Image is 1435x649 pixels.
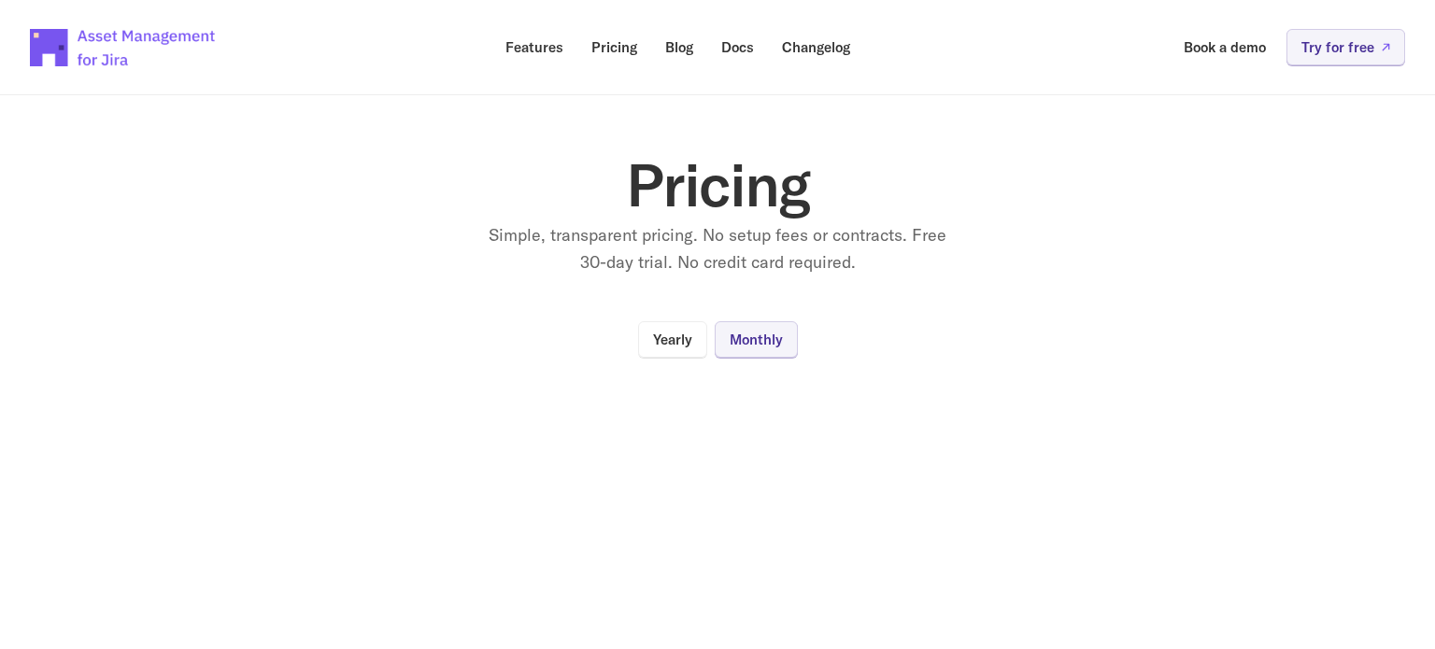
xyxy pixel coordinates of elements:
p: Simple, transparent pricing. No setup fees or contracts. Free 30-day trial. No credit card required. [484,222,951,276]
p: Monthly [730,332,783,346]
a: Blog [652,29,706,65]
p: Yearly [653,332,692,346]
p: Changelog [782,40,850,54]
p: Try for free [1301,40,1374,54]
p: Docs [721,40,754,54]
p: Pricing [591,40,637,54]
a: Docs [708,29,767,65]
a: Changelog [769,29,863,65]
a: Book a demo [1171,29,1279,65]
a: Try for free [1286,29,1405,65]
p: Features [505,40,563,54]
a: Pricing [578,29,650,65]
h1: Pricing [344,155,1091,215]
p: Blog [665,40,693,54]
p: Book a demo [1184,40,1266,54]
a: Features [492,29,576,65]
